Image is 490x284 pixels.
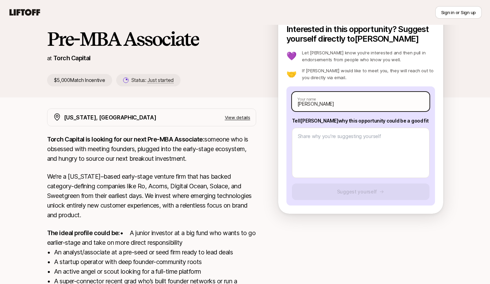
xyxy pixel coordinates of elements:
[148,77,174,83] span: Just started
[47,172,256,220] p: We’re a [US_STATE]–based early-stage venture firm that has backed category-defining companies lik...
[225,114,250,121] p: View details
[435,6,482,19] button: Sign in or Sign up
[47,74,112,86] p: $5,000 Match Incentive
[292,117,429,125] p: Tell [PERSON_NAME] why this opportunity could be a good fit
[286,52,297,60] p: 💜
[286,24,435,44] p: Interested in this opportunity? Suggest yourself directly to [PERSON_NAME]
[47,229,120,236] strong: The ideal profile could be:
[47,136,205,143] strong: Torch Capital is looking for our next Pre-MBA Associate:
[64,113,156,122] p: [US_STATE], [GEOGRAPHIC_DATA]
[302,49,435,63] p: Let [PERSON_NAME] know you’re interested and then pull in endorsements from people who know you w...
[47,29,256,49] h1: Pre-MBA Associate
[286,70,297,78] p: 🤝
[131,76,174,84] p: Status:
[47,54,52,63] p: at
[302,67,435,81] p: If [PERSON_NAME] would like to meet you, they will reach out to you directly via email.
[47,135,256,164] p: someone who is obsessed with meeting founders, plugged into the early-stage ecosystem, and hungry...
[53,54,91,62] a: Torch Capital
